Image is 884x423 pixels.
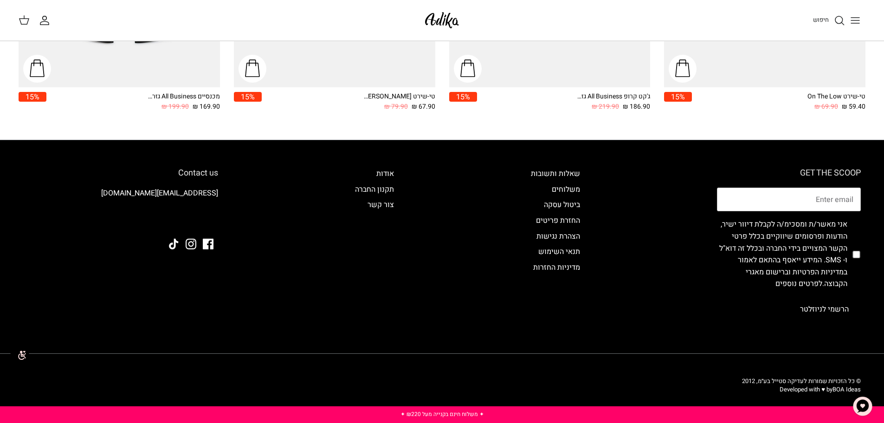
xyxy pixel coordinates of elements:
[775,278,822,289] a: לפרטים נוספים
[161,102,189,112] span: 199.90 ₪
[422,9,462,31] img: Adika IL
[146,92,220,102] div: מכנסיים All Business גזרה מחויטת
[544,199,580,210] a: ביטול עסקה
[193,102,220,112] span: 169.90 ₪
[101,188,218,199] a: [EMAIL_ADDRESS][DOMAIN_NAME]
[791,92,865,102] div: טי-שירט On The Low
[849,392,877,420] button: צ'אט
[788,298,861,321] button: הרשמי לניוזלטר
[536,215,580,226] a: החזרת פריטים
[842,102,865,112] span: 59.40 ₪
[742,377,861,385] span: © כל הזכויות שמורות לעדיקה סטייל בע״מ, 2012
[813,15,845,26] a: חיפוש
[576,92,650,102] div: ג'קט קרופ All Business גזרה מחויטת
[717,188,861,212] input: Email
[39,15,54,26] a: החשבון שלי
[832,385,861,394] a: BOA Ideas
[592,102,619,112] span: 219.90 ₪
[742,385,861,394] p: Developed with ♥ by
[692,92,865,112] a: טי-שירט On The Low 59.40 ₪ 69.90 ₪
[46,92,220,112] a: מכנסיים All Business גזרה מחויטת 169.90 ₪ 199.90 ₪
[376,168,394,179] a: אודות
[7,342,32,368] img: accessibility_icon02.svg
[262,92,435,112] a: טי-שירט [PERSON_NAME] שרוולים ארוכים 67.90 ₪ 79.90 ₪
[361,92,435,102] div: טי-שירט [PERSON_NAME] שרוולים ארוכים
[538,246,580,257] a: תנאי השימוש
[193,213,218,225] img: Adika IL
[477,92,651,112] a: ג'קט קרופ All Business גזרה מחויטת 186.90 ₪ 219.90 ₪
[814,102,838,112] span: 69.90 ₪
[412,102,435,112] span: 67.90 ₪
[168,239,179,249] a: Tiktok
[400,410,484,418] a: ✦ משלוח חינם בקנייה מעל ₪220 ✦
[449,92,477,102] span: 15%
[717,219,847,290] label: אני מאשר/ת ומסכימ/ה לקבלת דיוור ישיר, הודעות ופרסומים שיווקיים בכלל פרטי הקשר המצויים בידי החברה ...
[384,102,408,112] span: 79.90 ₪
[522,168,589,321] div: Secondary navigation
[531,168,580,179] a: שאלות ותשובות
[552,184,580,195] a: משלוחים
[355,184,394,195] a: תקנון החברה
[536,231,580,242] a: הצהרת נגישות
[23,168,218,178] h6: Contact us
[533,262,580,273] a: מדיניות החזרות
[234,92,262,102] span: 15%
[19,92,46,102] span: 15%
[346,168,403,321] div: Secondary navigation
[203,239,213,249] a: Facebook
[717,168,861,178] h6: GET THE SCOOP
[368,199,394,210] a: צור קשר
[186,239,196,249] a: Instagram
[664,92,692,112] a: 15%
[19,92,46,112] a: 15%
[845,10,865,31] button: Toggle menu
[813,15,829,24] span: חיפוש
[234,92,262,112] a: 15%
[664,92,692,102] span: 15%
[449,92,477,112] a: 15%
[623,102,650,112] span: 186.90 ₪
